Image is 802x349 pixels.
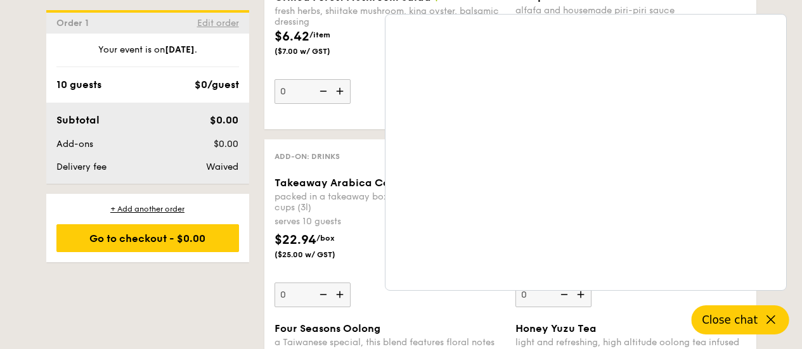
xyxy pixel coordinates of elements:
[275,322,380,334] span: Four Seasons Oolong
[195,77,239,92] div: $0/guest
[275,29,309,44] span: $6.42
[515,5,746,16] div: alfafa and housemade piri-piri sauce
[56,77,101,92] div: 10 guests
[515,282,592,307] input: Takeaway English Breakfast Teapacked in a takeaway box with creamer, sugar, and cups (3l)serves 1...
[275,6,505,27] div: fresh herbs, shiitake mushroom, king oyster, balsamic dressing
[275,152,340,161] span: Add-on: Drinks
[275,215,505,228] div: serves 10 guests
[56,44,239,67] div: Your event is on .
[275,191,505,213] div: packed in a takeaway box with creamer, sugar, and cups (3l)
[572,282,592,307] img: icon-add.58712e84.svg
[206,162,238,172] span: Waived
[553,282,572,307] img: icon-reduce.1d2dbef1.svg
[313,79,332,103] img: icon-reduce.1d2dbef1.svg
[56,204,239,214] div: + Add another order
[275,250,361,260] span: ($25.00 w/ GST)
[214,139,238,149] span: $0.00
[316,234,335,243] span: /box
[692,305,789,334] button: Close chat
[275,282,351,307] input: Takeaway Arabica Coffeepacked in a takeaway box with creamer, sugar, and cups (3l)serves 10 guest...
[313,282,332,307] img: icon-reduce.1d2dbef1.svg
[210,114,238,126] span: $0.00
[515,322,597,334] span: Honey Yuzu Tea
[332,282,351,307] img: icon-add.58712e84.svg
[56,162,107,172] span: Delivery fee
[165,44,195,55] strong: [DATE]
[56,114,100,126] span: Subtotal
[332,79,351,103] img: icon-add.58712e84.svg
[197,18,239,29] span: Edit order
[309,30,330,39] span: /item
[275,177,411,189] span: Takeaway Arabica Coffee
[275,79,351,104] input: Grilled Forest Mushroom Saladfresh herbs, shiitake mushroom, king oyster, balsamic dressing$6.42/...
[275,232,316,248] span: $22.94
[56,18,94,29] span: Order 1
[702,314,758,326] span: Close chat
[56,224,239,252] div: Go to checkout - $0.00
[56,139,93,149] span: Add-ons
[275,46,361,56] span: ($7.00 w/ GST)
